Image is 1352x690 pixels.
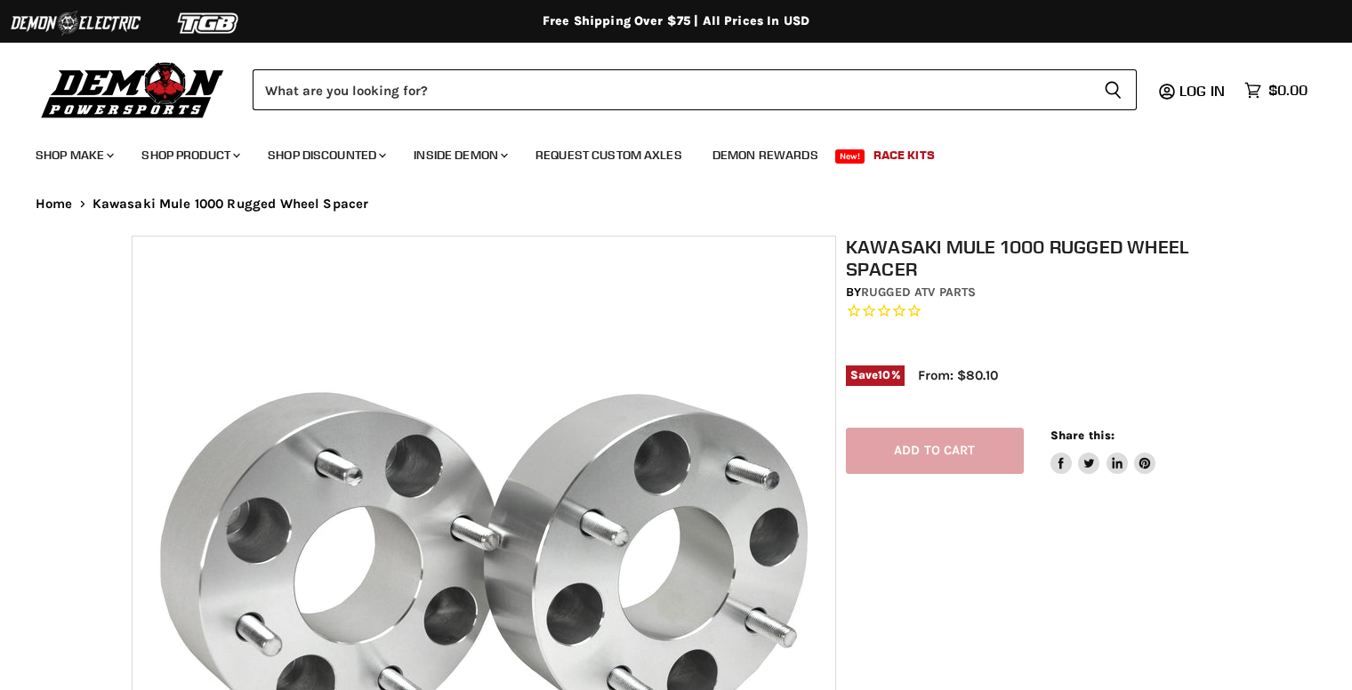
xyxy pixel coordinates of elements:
[878,368,890,381] span: 10
[400,137,519,173] a: Inside Demon
[522,137,696,173] a: Request Custom Axles
[1179,82,1225,100] span: Log in
[128,137,251,173] a: Shop Product
[1090,69,1137,110] button: Search
[835,149,865,164] span: New!
[254,137,397,173] a: Shop Discounted
[93,197,369,212] span: Kawasaki Mule 1000 Rugged Wheel Spacer
[36,197,73,212] a: Home
[253,69,1137,110] form: Product
[860,137,948,173] a: Race Kits
[1050,428,1156,475] aside: Share this:
[846,365,905,385] span: Save %
[1268,82,1308,99] span: $0.00
[1171,83,1235,99] a: Log in
[142,6,276,40] img: TGB Logo 2
[699,137,832,173] a: Demon Rewards
[846,302,1230,321] span: Rated 0.0 out of 5 stars 0 reviews
[253,69,1090,110] input: Search
[846,236,1230,280] h1: Kawasaki Mule 1000 Rugged Wheel Spacer
[22,137,125,173] a: Shop Make
[918,367,998,383] span: From: $80.10
[22,130,1303,173] ul: Main menu
[36,58,230,121] img: Demon Powersports
[846,283,1230,302] div: by
[9,6,142,40] img: Demon Electric Logo 2
[861,285,976,300] a: Rugged ATV Parts
[1235,77,1316,103] a: $0.00
[1050,429,1115,442] span: Share this:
